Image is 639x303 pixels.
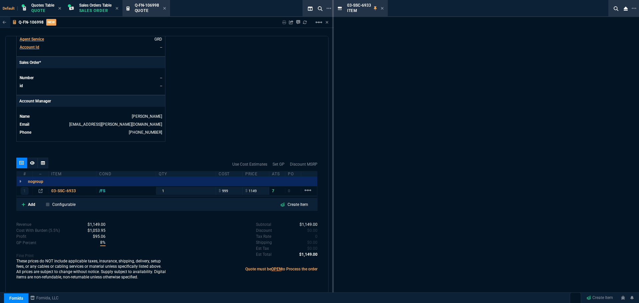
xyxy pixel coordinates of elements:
p: spec.value [301,245,318,251]
p: undefined [256,251,272,257]
div: /FS [99,188,111,194]
p: Revenue [16,222,31,227]
a: [PERSON_NAME] [132,114,162,119]
div: Item [49,171,97,177]
nx-icon: Close Workbench [621,5,630,13]
nx-icon: Open New Tab [632,5,636,12]
span: 0 [315,234,318,239]
a: Hide Workbench [325,20,328,25]
span: Agent Service [20,37,44,42]
mat-icon: Example home icon [315,18,323,26]
p: Quote [135,8,159,13]
mat-icon: Example home icon [304,186,312,194]
nx-icon: Open New Tab [326,5,331,12]
div: # [17,171,33,177]
p: 1 [23,188,26,194]
p: Quote must be to Process the order [167,266,317,272]
tr: undefined [19,129,162,136]
p: Sales Order [79,8,111,13]
nx-icon: Back to Table [3,20,6,25]
span: 03-SSC-6933 [347,3,371,8]
p: spec.value [301,227,318,233]
tr: undefined [19,121,162,128]
nx-icon: Close Tab [115,6,118,11]
p: These prices do NOT include applicable taxes, insurance, shipping, delivery, setup fees, or any c... [16,258,167,280]
span: Email [20,122,29,127]
tr: undefined [19,82,162,89]
tr: undefined [19,113,162,120]
span: Default [3,6,18,11]
a: -- [160,45,162,50]
div: cond [97,171,156,177]
a: -- [160,83,162,88]
span: 1149 [300,222,318,227]
p: Item [347,8,371,13]
span: Account Id [20,45,39,50]
a: Use Cost Estimates [232,161,267,167]
p: spec.value [87,233,106,239]
p: spec.value [301,239,318,245]
nx-icon: Close Tab [381,6,384,11]
p: spec.value [81,227,106,233]
a: msbcCompanyName [28,295,61,301]
span: Revenue [88,222,106,227]
div: price [243,171,269,177]
div: ATS [269,171,285,177]
a: Create Item [275,200,314,209]
div: 03-SSC-6933 [51,188,94,194]
span: id [20,83,23,88]
a: Discount MSRP [290,161,318,167]
nx-icon: Search [315,5,325,13]
div: -- [33,171,49,177]
tr: undefined [19,75,162,81]
p: spec.value [293,251,318,257]
p: spec.value [81,222,106,227]
div: cost [216,171,243,177]
p: spec.value [293,222,318,227]
p: Add [28,202,35,208]
p: Configurable [52,202,76,208]
a: 714-586-5495 [129,130,162,135]
p: Quote [31,8,54,13]
p: Sales Order* [17,57,165,68]
p: Account Manager [17,95,165,107]
span: 0 [288,189,290,193]
span: 1149 [299,252,318,257]
span: Cost With Burden (5.5%) [88,228,106,233]
span: With Burden (5.5%) [100,239,106,246]
span: $ [245,188,247,194]
span: Q-FN-106998 [135,3,159,8]
span: 7 [272,189,274,193]
p: undefined [256,245,269,251]
p: With Burden (5.5%) [16,233,26,239]
span: 0 [307,240,318,245]
span: 0 [307,228,318,233]
div: qty [156,171,216,177]
tr: undefined [19,36,162,43]
p: spec.value [309,233,318,239]
a: Set GP [273,161,285,167]
a: Create Item [584,293,616,303]
p: undefined [256,222,271,227]
a: [EMAIL_ADDRESS][PERSON_NAME][DOMAIN_NAME] [69,122,162,127]
p: undefined [256,227,272,233]
span: Number [20,76,34,80]
tr: undefined [19,44,162,51]
span: Sales Orders Table [79,3,111,8]
p: Q-FN-106998 [19,20,44,25]
nx-icon: Close Tab [58,6,61,11]
span: Quotes Table [31,3,54,8]
a: GRD [154,37,162,42]
span: NEW [46,19,56,26]
div: PO [285,171,301,177]
nx-icon: Split Panels [305,5,315,13]
p: nogroup [28,179,43,184]
p: undefined [256,239,272,245]
nx-icon: Open In Opposite Panel [39,189,43,193]
a: -- [160,76,162,80]
span: $ [219,188,221,194]
nx-icon: Close Tab [163,6,166,11]
nx-icon: Search [611,5,621,13]
p: With Burden (5.5%) [16,240,36,246]
span: 0 [307,246,318,251]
